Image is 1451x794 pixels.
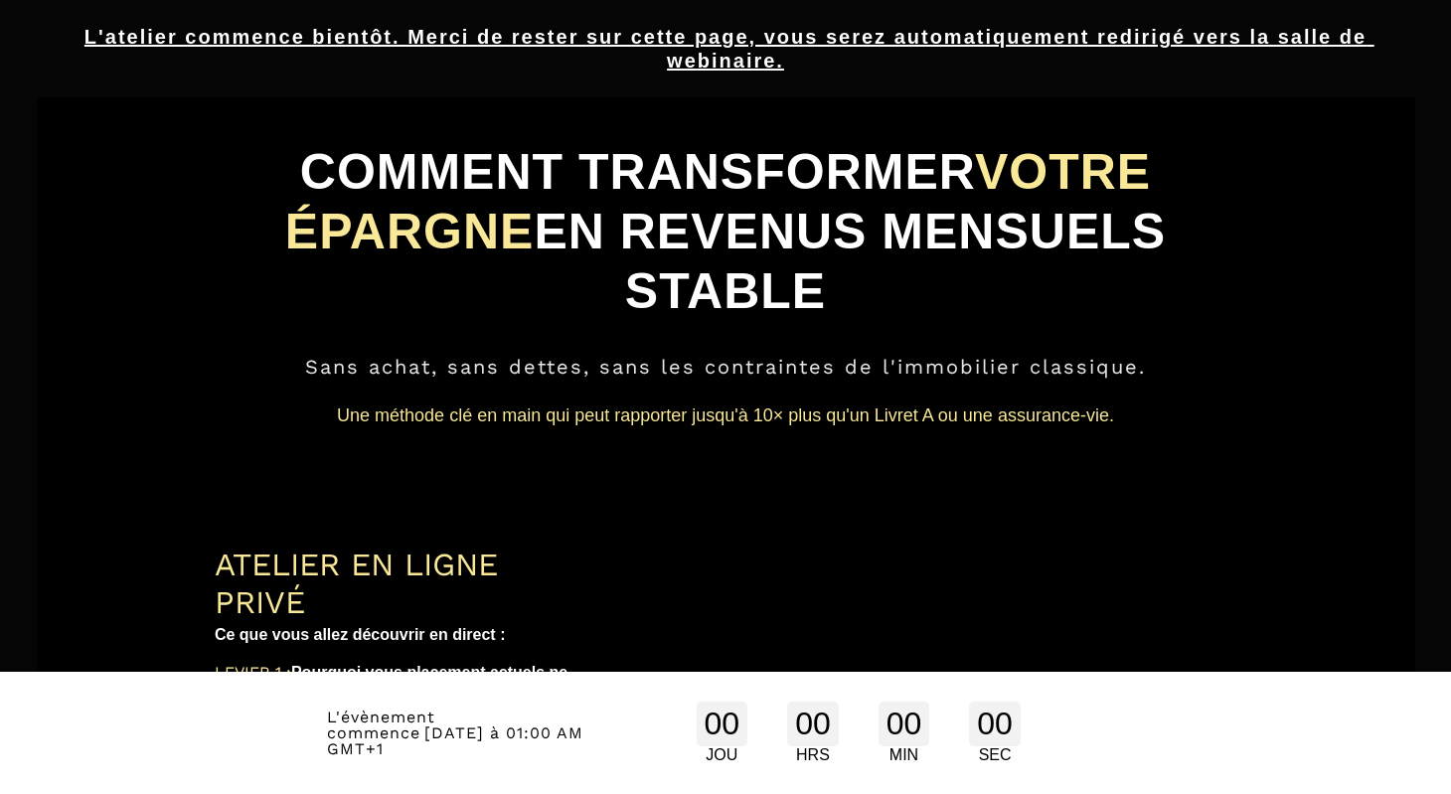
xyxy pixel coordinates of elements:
[215,132,1236,331] h1: COMMENT TRANSFORMER EN REVENUS MENSUELS STABLE
[969,746,1021,764] div: SEC
[215,664,572,718] b: Pourquoi vous placement actuels ne suffisent plus à protéger votre épargne contre l'inflation et ...
[697,746,748,764] div: JOU
[305,355,1146,379] span: Sans achat, sans dettes, sans les contraintes de l'immobilier classique.
[337,405,1114,425] span: Une méthode clé en main qui peut rapporter jusqu'à 10× plus qu'un Livret A ou une assurance-vie.
[327,708,435,742] span: L'évènement commence
[969,702,1021,746] div: 00
[787,702,839,746] div: 00
[84,26,1374,72] u: L'atelier commence bientôt. Merci de rester sur cette page, vous serez automatiquement redirigé v...
[879,702,930,746] div: 00
[787,746,839,764] div: HRS
[879,746,930,764] div: MIN
[327,723,583,758] span: [DATE] à 01:00 AM GMT+1
[697,702,748,746] div: 00
[215,546,574,621] div: ATELIER EN LIGNE PRIVÉ
[215,626,506,643] b: Ce que vous allez découvrir en direct :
